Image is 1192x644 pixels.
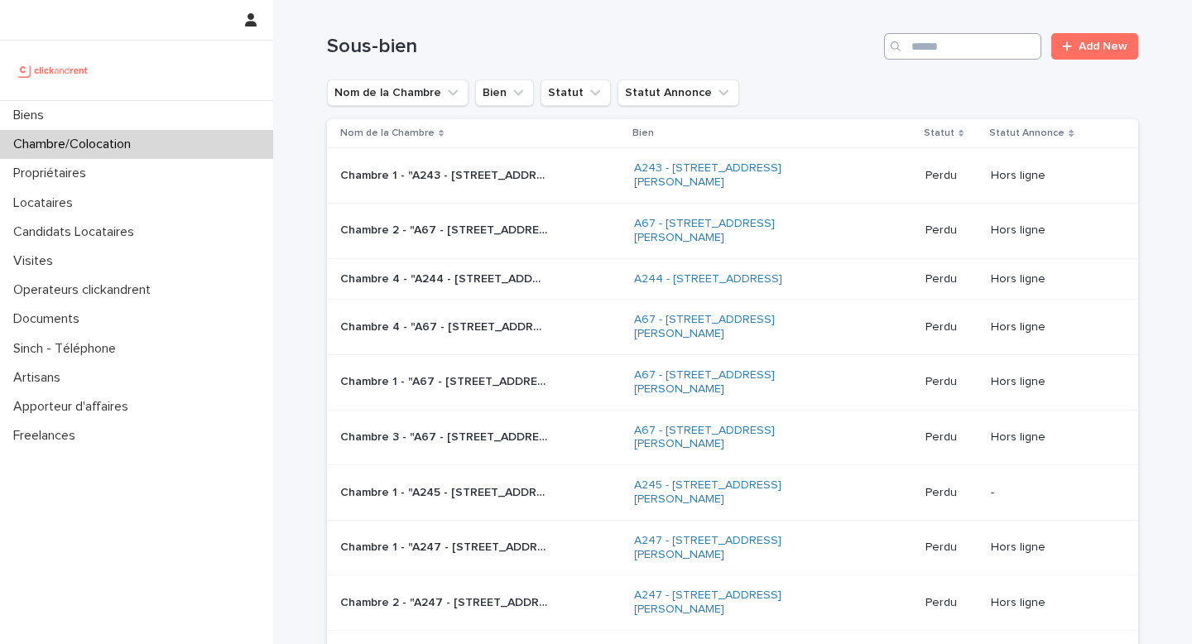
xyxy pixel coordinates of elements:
p: Chambre 3 - "A67 - 6 impasse de Gournay, Ivry-sur-Seine 94200" [340,427,550,445]
p: Perdu [925,430,978,445]
p: Bien [632,124,654,142]
button: Statut Annonce [618,79,739,106]
p: Artisans [7,370,74,386]
a: A67 - [STREET_ADDRESS][PERSON_NAME] [634,313,841,341]
p: Perdu [925,320,978,334]
p: Documents [7,311,93,327]
input: Search [884,33,1041,60]
p: Hors ligne [991,169,1112,183]
p: Chambre 2 - "A247 - 2 rue Camille Dartois, Créteil 94000" [340,593,550,610]
a: A247 - [STREET_ADDRESS][PERSON_NAME] [634,589,841,617]
p: Statut Annonce [989,124,1065,142]
p: Chambre 1 - "A245 - 29 rue Louise Aglaé Crette, Vitry-sur-Seine 94400" [340,483,550,500]
p: Hors ligne [991,541,1112,555]
a: A67 - [STREET_ADDRESS][PERSON_NAME] [634,217,841,245]
p: Apporteur d'affaires [7,399,142,415]
p: Chambre 4 - "A67 - 6 impasse de Gournay, Ivry-sur-Seine 94200" [340,317,550,334]
tr: Chambre 4 - "A67 - [STREET_ADDRESS][PERSON_NAME]"Chambre 4 - "A67 - [STREET_ADDRESS][PERSON_NAME]... [327,300,1138,355]
img: UCB0brd3T0yccxBKYDjQ [13,54,94,87]
p: Hors ligne [991,320,1112,334]
p: Chambre 1 - "A243 - 32 rue Professeur Joseph Nicolas, Lyon 69008" [340,166,550,183]
tr: Chambre 1 - "A243 - [STREET_ADDRESS][PERSON_NAME]"Chambre 1 - "A243 - [STREET_ADDRESS][PERSON_NAM... [327,148,1138,204]
button: Bien [475,79,534,106]
h1: Sous-bien [327,35,877,59]
p: Hors ligne [991,430,1112,445]
a: A243 - [STREET_ADDRESS][PERSON_NAME] [634,161,841,190]
a: A67 - [STREET_ADDRESS][PERSON_NAME] [634,424,841,452]
p: Hors ligne [991,223,1112,238]
p: Perdu [925,541,978,555]
p: Perdu [925,272,978,286]
p: Hors ligne [991,375,1112,389]
p: Chambre 2 - "A67 - 6 impasse de Gournay, Ivry-sur-Seine 94200" [340,220,550,238]
p: Locataires [7,195,86,211]
p: Biens [7,108,57,123]
a: A245 - [STREET_ADDRESS][PERSON_NAME] [634,478,841,507]
button: Nom de la Chambre [327,79,469,106]
p: Perdu [925,169,978,183]
p: Propriétaires [7,166,99,181]
button: Statut [541,79,611,106]
p: Chambre/Colocation [7,137,144,152]
a: A247 - [STREET_ADDRESS][PERSON_NAME] [634,534,841,562]
p: Visites [7,253,66,269]
p: Freelances [7,428,89,444]
p: Perdu [925,223,978,238]
tr: Chambre 1 - "A247 - [STREET_ADDRESS][PERSON_NAME]"Chambre 1 - "A247 - [STREET_ADDRESS][PERSON_NAM... [327,520,1138,575]
tr: Chambre 4 - "A244 - [STREET_ADDRESS]"Chambre 4 - "A244 - [STREET_ADDRESS]" A244 - [STREET_ADDRESS... [327,258,1138,300]
p: Chambre 4 - "A244 - 32 rue Moissan, Noisy-le-Sec 93130" [340,269,550,286]
tr: Chambre 1 - "A245 - [STREET_ADDRESS][PERSON_NAME]"Chambre 1 - "A245 - [STREET_ADDRESS][PERSON_NAM... [327,465,1138,521]
p: Hors ligne [991,596,1112,610]
p: Sinch - Téléphone [7,341,129,357]
tr: Chambre 2 - "A67 - [STREET_ADDRESS][PERSON_NAME]"Chambre 2 - "A67 - [STREET_ADDRESS][PERSON_NAME]... [327,203,1138,258]
p: Candidats Locataires [7,224,147,240]
p: - [991,486,1112,500]
tr: Chambre 2 - "A247 - [STREET_ADDRESS][PERSON_NAME]"Chambre 2 - "A247 - [STREET_ADDRESS][PERSON_NAM... [327,575,1138,631]
a: Add New [1051,33,1138,60]
span: Add New [1079,41,1127,52]
p: Chambre 1 - "A247 - 2 rue Camille Dartois, Créteil 94000" [340,537,550,555]
p: Perdu [925,375,978,389]
p: Nom de la Chambre [340,124,435,142]
tr: Chambre 1 - "A67 - [STREET_ADDRESS][PERSON_NAME]"Chambre 1 - "A67 - [STREET_ADDRESS][PERSON_NAME]... [327,354,1138,410]
tr: Chambre 3 - "A67 - [STREET_ADDRESS][PERSON_NAME]"Chambre 3 - "A67 - [STREET_ADDRESS][PERSON_NAME]... [327,410,1138,465]
p: Chambre 1 - "A67 - 6 impasse de Gournay, Ivry-sur-Seine 94200" [340,372,550,389]
a: A244 - [STREET_ADDRESS] [634,272,782,286]
p: Perdu [925,486,978,500]
p: Hors ligne [991,272,1112,286]
p: Perdu [925,596,978,610]
p: Statut [924,124,954,142]
a: A67 - [STREET_ADDRESS][PERSON_NAME] [634,368,841,396]
p: Operateurs clickandrent [7,282,164,298]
